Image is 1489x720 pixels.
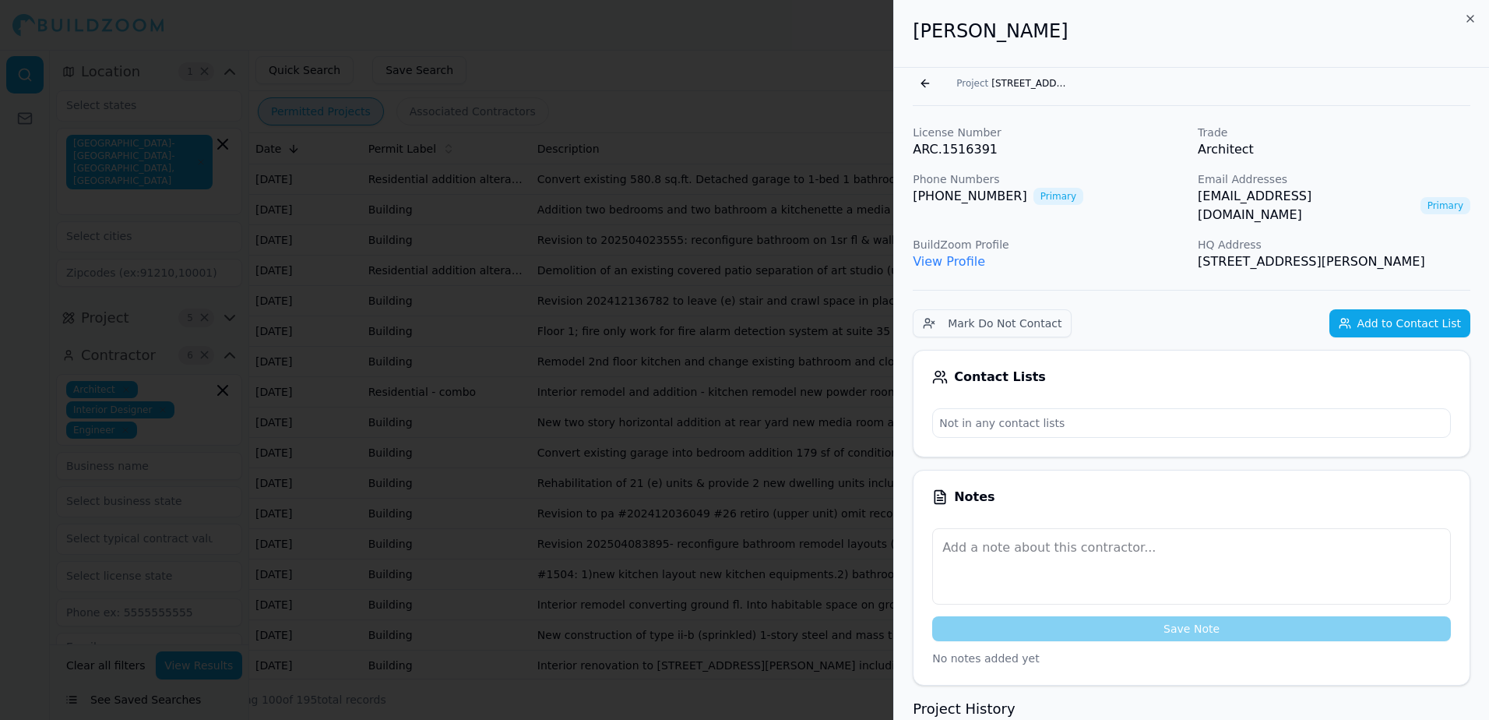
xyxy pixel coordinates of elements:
button: Add to Contact List [1329,309,1470,337]
p: [STREET_ADDRESS][PERSON_NAME] [1198,252,1470,271]
button: Project[STREET_ADDRESS] [947,72,1079,94]
div: Notes [932,489,1451,505]
span: [STREET_ADDRESS] [991,77,1069,90]
p: Trade [1198,125,1470,140]
p: No notes added yet [932,651,1451,666]
p: Email Addresses [1198,171,1470,187]
h2: [PERSON_NAME] [913,19,1470,44]
span: Primary [1420,197,1470,214]
span: Primary [1033,188,1083,205]
p: ARC.1516391 [913,140,1185,159]
a: [PHONE_NUMBER] [913,187,1027,206]
button: Mark Do Not Contact [913,309,1072,337]
p: Not in any contact lists [933,409,1450,437]
a: View Profile [913,254,985,269]
p: License Number [913,125,1185,140]
a: [EMAIL_ADDRESS][DOMAIN_NAME] [1198,187,1414,224]
p: BuildZoom Profile [913,237,1185,252]
span: Project [956,77,988,90]
p: Phone Numbers [913,171,1185,187]
p: Architect [1198,140,1470,159]
h3: Project History [913,698,1470,720]
p: HQ Address [1198,237,1470,252]
div: Contact Lists [932,369,1451,385]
